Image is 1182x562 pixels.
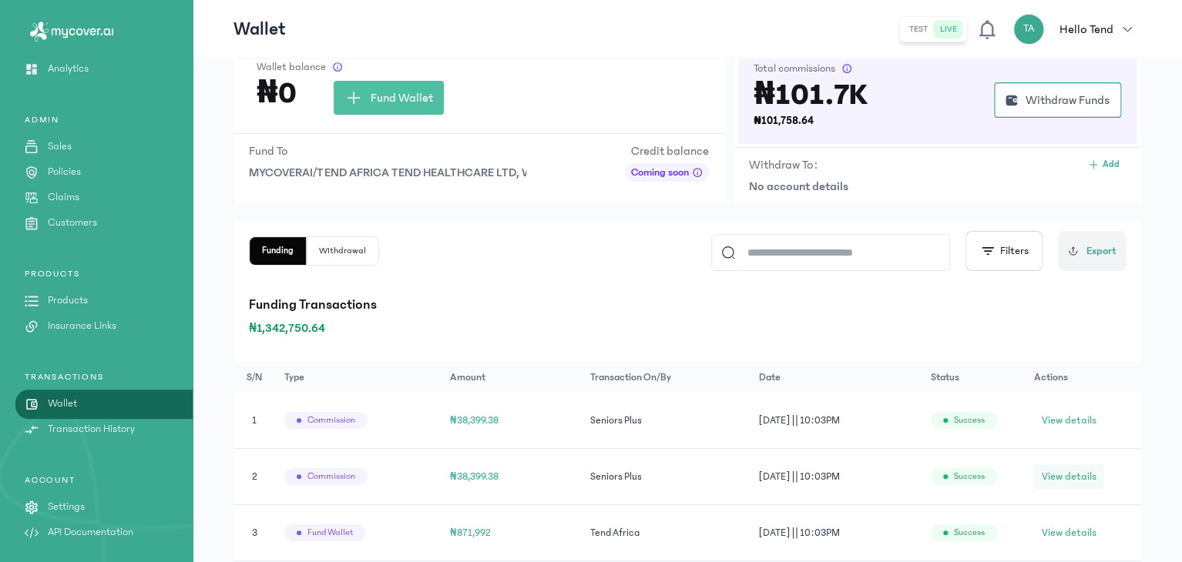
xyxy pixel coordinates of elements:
button: Add [1081,156,1126,174]
th: S/N [233,362,275,393]
p: Hello Tend [1059,20,1113,38]
button: Filters [965,231,1043,271]
button: Fund Wallet [334,81,444,115]
button: test [903,20,934,38]
div: TA [1013,14,1044,45]
td: Seniors Plus [581,393,749,449]
p: Insurance Links [48,318,116,334]
span: Wallet balance [257,59,326,75]
td: [DATE] || 10:03PM [749,449,921,505]
th: Date [749,362,921,393]
p: Withdraw To: [749,156,818,174]
span: success [954,414,985,427]
p: Sales [48,139,72,155]
p: Fund To [249,142,526,160]
span: Add [1103,159,1120,171]
span: Commission [307,470,355,483]
td: [DATE] || 10:03PM [749,505,921,561]
p: Credit balance [625,142,709,160]
p: Customers [48,215,97,231]
span: 1 [252,415,257,426]
span: Commission [307,414,355,427]
button: TAHello Tend [1013,14,1141,45]
span: ₦871,992 [450,527,491,538]
p: Wallet [48,396,77,412]
p: API Documentation [48,524,133,540]
th: Amount [441,362,581,393]
span: View details [1041,413,1096,428]
p: Wallet [233,17,286,42]
button: live [934,20,963,38]
p: Policies [48,164,81,180]
th: Actions [1024,362,1141,393]
td: [DATE] || 10:03PM [749,393,921,449]
span: View details [1041,469,1096,484]
span: ₦38,399.38 [450,471,499,482]
span: success [954,527,985,539]
span: 2 [252,471,257,482]
th: Type [275,362,441,393]
h3: ₦0 [257,81,297,105]
span: Export [1086,243,1117,259]
span: ₦38,399.38 [450,415,499,426]
th: Transaction on/by [581,362,749,393]
button: View details [1033,464,1103,489]
h3: ₦101.7K [754,82,868,107]
span: Fund wallet [307,527,353,539]
button: View details [1033,520,1103,545]
span: Total commissions [754,61,835,76]
span: View details [1041,525,1096,540]
td: Seniors Plus [581,449,749,505]
button: MYCOVERAI/TEND AFRICA TEND HEALTHCARE LTD, Wema Bank || 9341293812 [249,163,526,182]
th: Status [922,362,1025,393]
span: success [954,470,985,483]
p: ₦101,758.64 [754,113,868,129]
p: Funding Transactions [249,294,1126,316]
button: Funding [250,237,307,265]
p: Settings [48,499,85,515]
p: ₦1,342,750.64 [249,319,1126,337]
p: Claims [48,189,79,206]
p: No account details [749,177,1126,196]
span: Fund Wallet [371,89,433,107]
span: Withdraw Funds [1026,91,1110,109]
button: View details [1033,408,1103,433]
p: Products [48,293,88,309]
p: Analytics [48,61,89,77]
td: Tend Africa [581,505,749,561]
span: 3 [252,527,257,538]
button: Withdrawal [307,237,378,265]
span: Coming soon [631,165,689,180]
p: Transaction History [48,421,135,437]
button: Export [1058,231,1126,271]
button: Withdraw Funds [994,82,1121,118]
